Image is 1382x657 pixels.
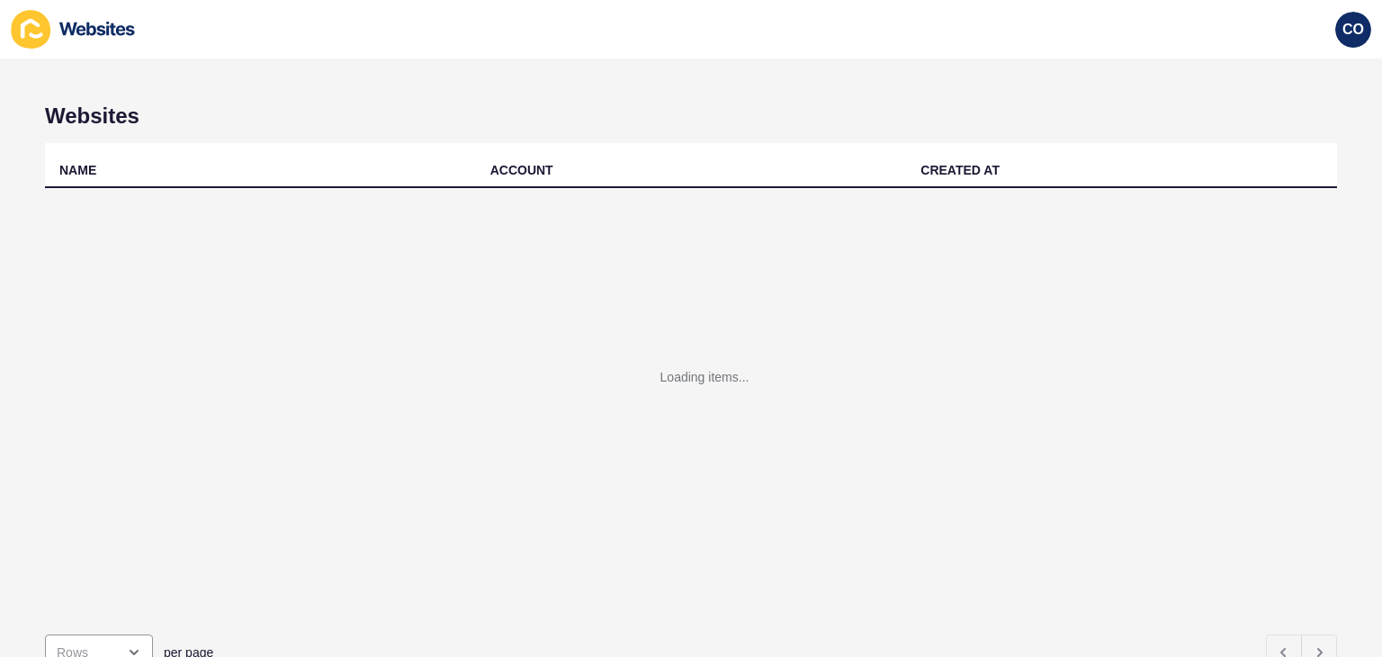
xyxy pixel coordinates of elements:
[660,368,749,386] div: Loading items...
[490,161,553,179] div: ACCOUNT
[45,103,1337,129] h1: Websites
[1342,21,1364,39] span: CO
[59,161,96,179] div: NAME
[920,161,1000,179] div: CREATED AT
